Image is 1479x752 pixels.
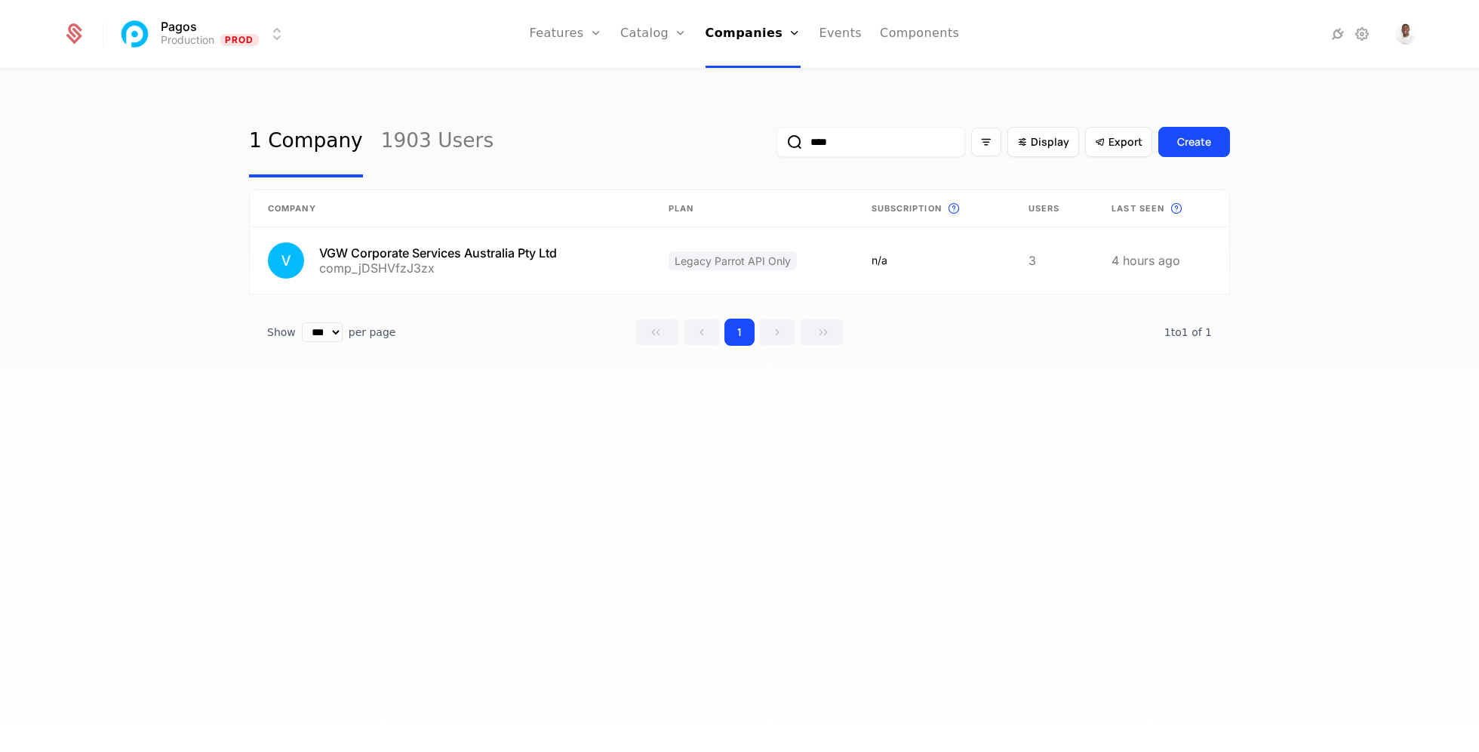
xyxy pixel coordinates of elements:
img: LJ Durante [1395,23,1416,45]
button: Go to page 1 [724,319,755,346]
div: Page navigation [635,319,844,346]
span: Pagos [161,20,197,32]
th: Company [250,190,650,227]
a: Settings [1353,25,1371,43]
span: per page [349,325,396,340]
span: Last seen [1112,202,1164,215]
div: Create [1177,134,1211,149]
span: Subscription [872,202,942,215]
span: Prod [220,34,259,46]
a: 1903 Users [381,106,494,177]
select: Select page size [302,322,343,342]
span: Show [267,325,296,340]
a: Integrations [1329,25,1347,43]
span: 1 [1164,326,1212,338]
button: Go to previous page [684,319,720,346]
button: Display [1007,127,1079,157]
th: Plan [650,190,853,227]
button: Export [1085,127,1152,157]
a: 1 Company [249,106,363,177]
button: Filter options [971,128,1001,156]
span: Export [1108,134,1142,149]
img: Pagos [117,16,153,52]
button: Go to next page [759,319,795,346]
button: Select environment [121,17,286,51]
button: Go to last page [800,319,844,346]
div: Production [161,32,214,48]
button: Create [1158,127,1230,157]
button: Go to first page [635,319,679,346]
th: Users [1010,190,1093,227]
span: 1 to 1 of [1164,326,1205,338]
button: Open user button [1395,23,1416,45]
span: Display [1031,134,1069,149]
div: Table pagination [249,319,1230,346]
